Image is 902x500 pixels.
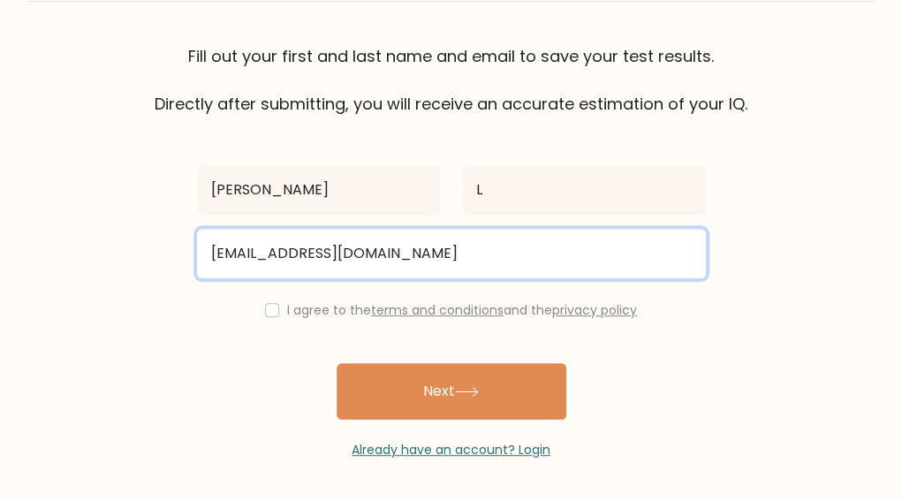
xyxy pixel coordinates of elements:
[27,44,875,116] div: Fill out your first and last name and email to save your test results. Directly after submitting,...
[337,363,566,420] button: Next
[352,441,550,458] a: Already have an account? Login
[552,301,637,319] a: privacy policy
[287,301,637,319] label: I agree to the and the
[197,229,706,278] input: Email
[371,301,504,319] a: terms and conditions
[197,165,441,215] input: First name
[462,165,706,215] input: Last name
